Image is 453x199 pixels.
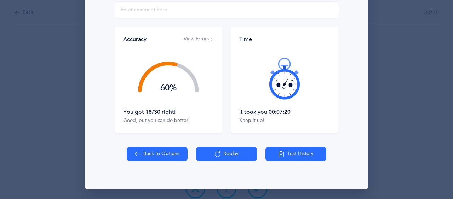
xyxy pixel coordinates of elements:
[239,117,330,124] div: Keep it up!
[184,36,214,43] button: View Errors
[115,1,338,18] input: Enter comment here
[196,147,257,161] button: Replay
[123,117,214,124] div: Good, but you can do better!
[123,35,147,43] div: Accuracy
[127,147,188,161] button: Back to Options
[239,108,330,116] div: It took you 00:07:20
[265,147,326,161] button: Test History
[123,108,214,116] div: You got 18/30 right!
[239,35,330,43] div: Time
[138,84,199,92] div: 60%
